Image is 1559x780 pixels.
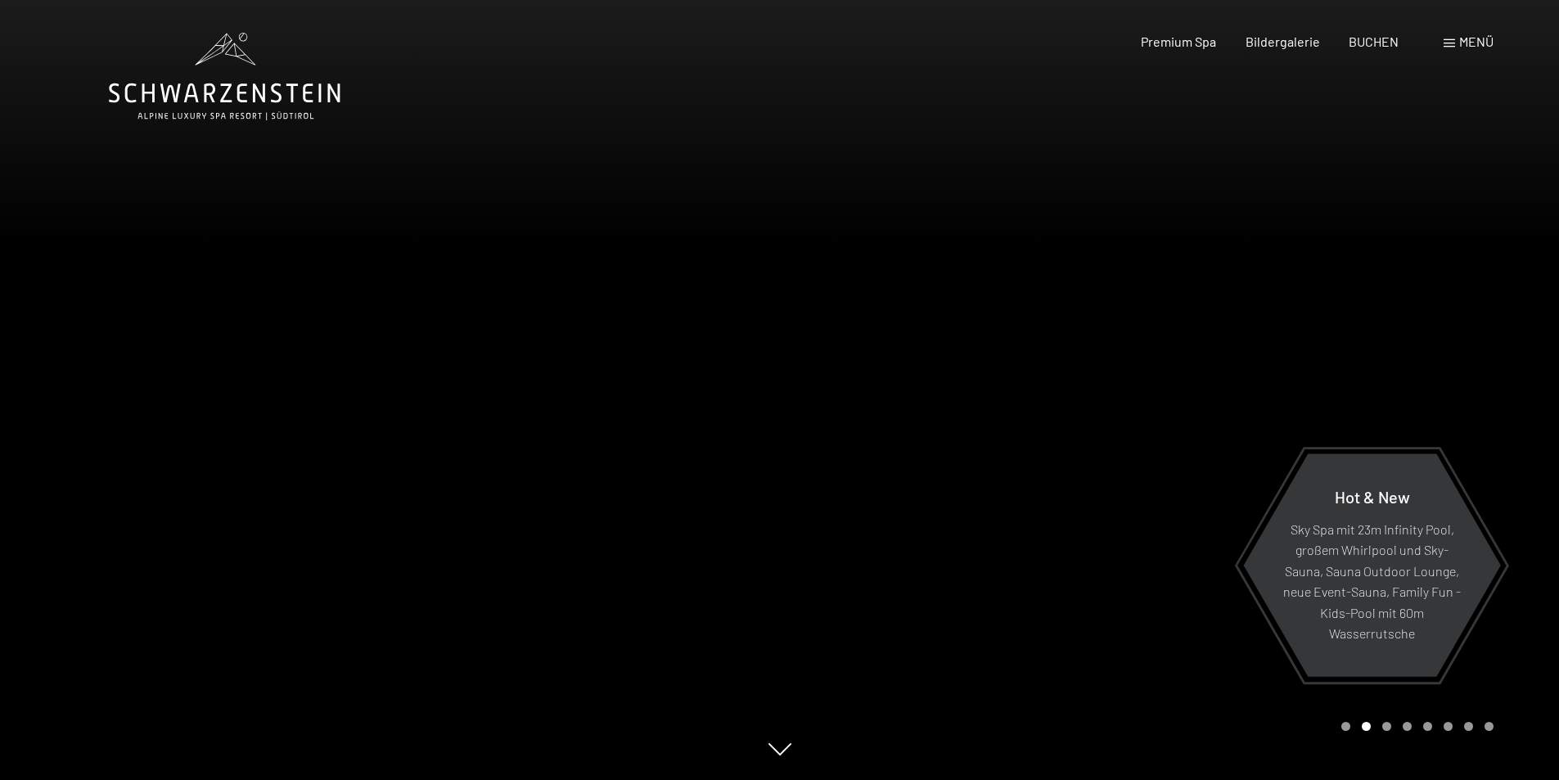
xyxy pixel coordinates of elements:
div: Carousel Page 5 [1423,722,1432,731]
a: Premium Spa [1141,34,1216,49]
a: BUCHEN [1349,34,1399,49]
a: Hot & New Sky Spa mit 23m Infinity Pool, großem Whirlpool und Sky-Sauna, Sauna Outdoor Lounge, ne... [1242,453,1502,678]
div: Carousel Page 3 [1382,722,1391,731]
div: Carousel Page 2 (Current Slide) [1362,722,1371,731]
div: Carousel Page 8 [1485,722,1494,731]
div: Carousel Page 4 [1403,722,1412,731]
div: Carousel Page 6 [1444,722,1453,731]
a: Bildergalerie [1246,34,1320,49]
span: Hot & New [1335,486,1410,506]
div: Carousel Page 1 [1341,722,1350,731]
p: Sky Spa mit 23m Infinity Pool, großem Whirlpool und Sky-Sauna, Sauna Outdoor Lounge, neue Event-S... [1283,518,1461,644]
div: Carousel Pagination [1336,722,1494,731]
span: Menü [1459,34,1494,49]
div: Carousel Page 7 [1464,722,1473,731]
